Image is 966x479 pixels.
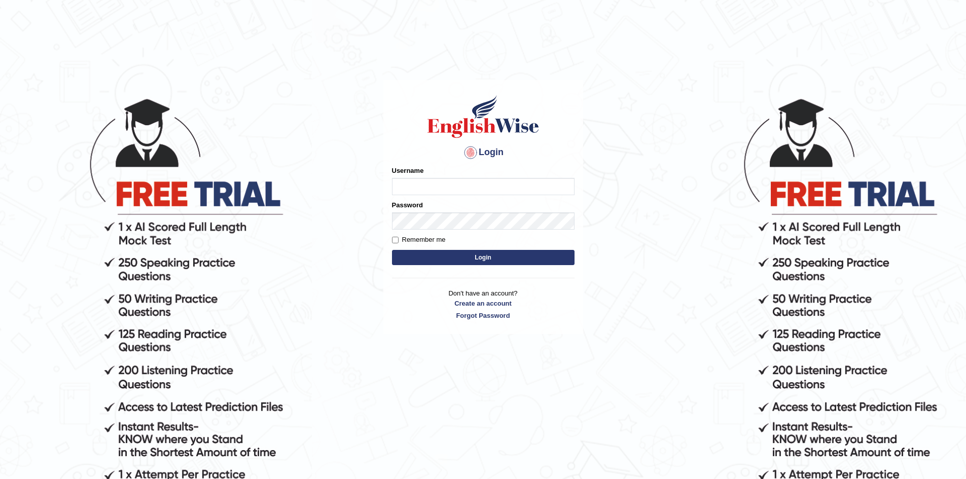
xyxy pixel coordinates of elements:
p: Don't have an account? [392,288,575,320]
label: Username [392,166,424,175]
a: Forgot Password [392,311,575,320]
label: Password [392,200,423,210]
h4: Login [392,144,575,161]
input: Remember me [392,237,399,243]
label: Remember me [392,235,446,245]
a: Create an account [392,299,575,308]
button: Login [392,250,575,265]
img: Logo of English Wise sign in for intelligent practice with AI [425,94,541,139]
